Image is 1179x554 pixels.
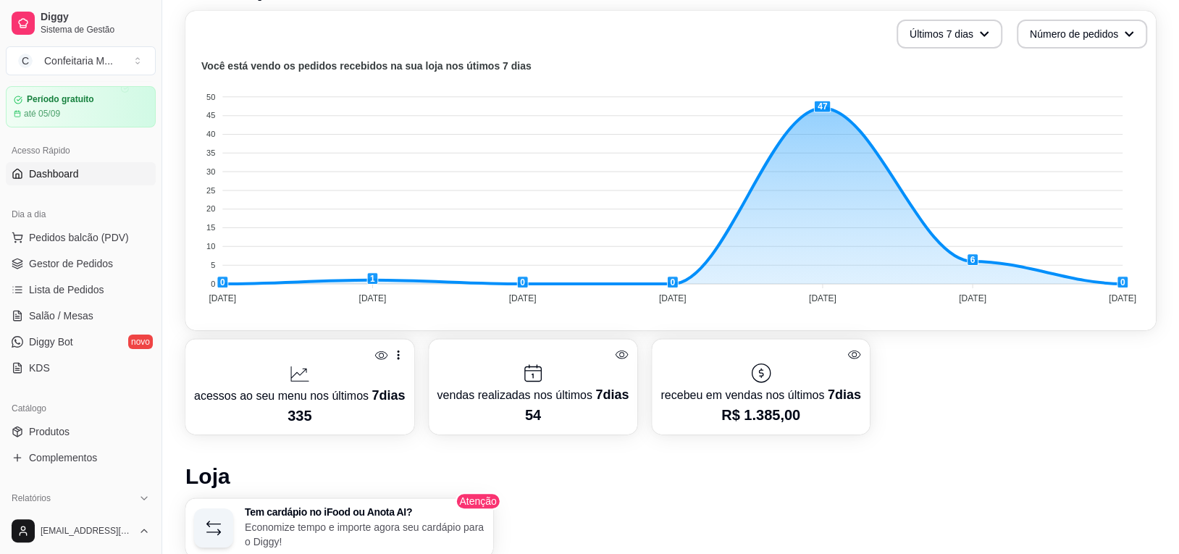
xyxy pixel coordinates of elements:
[1017,20,1147,49] button: Número de pedidos
[245,507,484,517] h3: Tem cardápio no iFood ou Anota AI?
[29,361,50,375] span: KDS
[6,139,156,162] div: Acesso Rápido
[437,385,629,405] p: vendas realizadas nos últimos
[206,130,215,138] tspan: 40
[27,94,94,105] article: Período gratuito
[6,278,156,301] a: Lista de Pedidos
[455,492,500,510] span: Atenção
[437,405,629,425] p: 54
[372,388,405,403] span: 7 dias
[206,111,215,119] tspan: 45
[6,162,156,185] a: Dashboard
[1109,293,1136,303] tspan: [DATE]
[6,420,156,443] a: Produtos
[6,304,156,327] a: Salão / Mesas
[206,167,215,176] tspan: 30
[206,148,215,157] tspan: 35
[6,356,156,379] a: KDS
[897,20,1002,49] button: Últimos 7 dias
[194,406,406,426] p: 335
[29,167,79,181] span: Dashboard
[959,293,986,303] tspan: [DATE]
[185,463,1156,490] h1: Loja
[6,226,156,249] button: Pedidos balcão (PDV)
[29,424,70,439] span: Produtos
[211,279,215,288] tspan: 0
[29,230,129,245] span: Pedidos balcão (PDV)
[6,446,156,469] a: Complementos
[6,203,156,226] div: Dia a dia
[194,385,406,406] p: acessos ao seu menu nos últimos
[595,387,629,402] span: 7 dias
[809,293,836,303] tspan: [DATE]
[44,54,113,68] div: Confeitaria M ...
[6,46,156,75] button: Select a team
[12,492,51,504] span: Relatórios
[29,335,73,349] span: Diggy Bot
[6,513,156,548] button: [EMAIL_ADDRESS][DOMAIN_NAME]
[18,54,33,68] span: C
[206,204,215,213] tspan: 20
[41,24,150,35] span: Sistema de Gestão
[29,282,104,297] span: Lista de Pedidos
[6,6,156,41] a: DiggySistema de Gestão
[211,261,215,269] tspan: 5
[660,385,860,405] p: recebeu em vendas nos últimos
[41,525,133,537] span: [EMAIL_ADDRESS][DOMAIN_NAME]
[41,11,150,24] span: Diggy
[209,293,236,303] tspan: [DATE]
[6,86,156,127] a: Período gratuitoaté 05/09
[660,405,860,425] p: R$ 1.385,00
[206,242,215,251] tspan: 10
[6,252,156,275] a: Gestor de Pedidos
[245,520,484,549] p: Economize tempo e importe agora seu cardápio para o Diggy!
[6,330,156,353] a: Diggy Botnovo
[29,450,97,465] span: Complementos
[206,92,215,101] tspan: 50
[358,293,386,303] tspan: [DATE]
[206,223,215,232] tspan: 15
[659,293,687,303] tspan: [DATE]
[24,108,60,119] article: até 05/09
[6,397,156,420] div: Catálogo
[201,60,532,72] text: Você está vendo os pedidos recebidos na sua loja nos útimos 7 dias
[509,293,537,303] tspan: [DATE]
[29,309,93,323] span: Salão / Mesas
[206,185,215,194] tspan: 25
[828,387,861,402] span: 7 dias
[29,256,113,271] span: Gestor de Pedidos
